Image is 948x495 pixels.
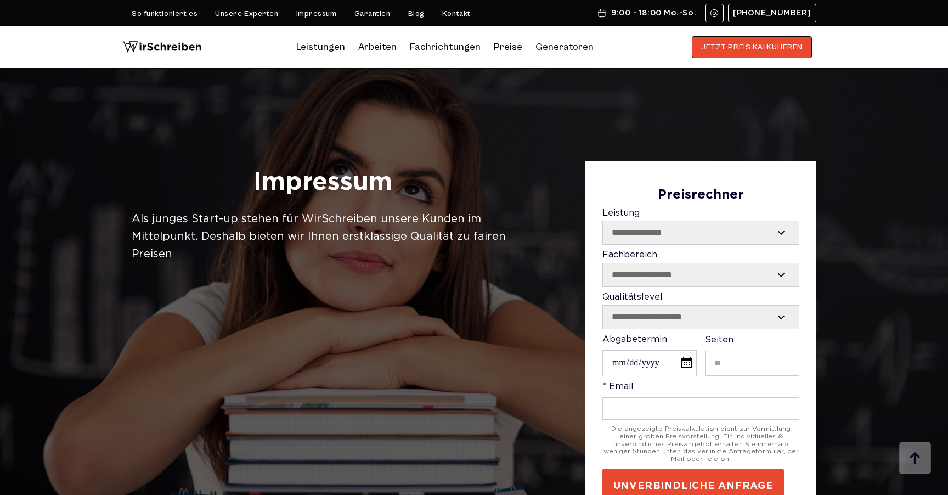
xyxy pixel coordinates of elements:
a: Preise [494,41,522,53]
input: * Email [602,397,799,420]
a: Blog [408,9,425,18]
select: Fachbereich [603,263,799,286]
a: [PHONE_NUMBER] [728,4,816,22]
select: Qualitätslevel [603,306,799,329]
a: Arbeiten [358,38,397,56]
a: Kontakt [442,9,471,18]
img: Schedule [597,9,607,18]
label: Qualitätslevel [602,292,799,329]
a: Impressum [296,9,337,18]
h1: Impressum [132,166,514,199]
a: So funktioniert es [132,9,198,18]
div: Preisrechner [602,188,799,203]
span: UNVERBINDLICHE ANFRAGE [613,480,774,493]
a: Unsere Experten [215,9,278,18]
a: Fachrichtungen [410,38,481,56]
div: Die angezeigte Preiskalkulation dient zur Vermittlung einer groben Preisvorstellung. Ein individu... [602,425,799,463]
div: Als junges Start-up stehen für WirSchreiben unsere Kunden im Mittelpunkt. Deshalb bieten wir Ihne... [132,210,514,263]
img: Email [710,9,719,18]
img: button top [899,442,932,475]
label: Leistung [602,209,799,245]
span: Seiten [705,336,733,344]
span: 9:00 - 18:00 Mo.-So. [611,9,696,18]
a: Generatoren [535,38,594,56]
label: Abgabetermin [602,335,697,376]
label: Fachbereich [602,250,799,287]
select: Leistung [603,221,799,244]
a: Garantien [354,9,391,18]
input: Abgabetermin [602,350,697,376]
button: JETZT PREIS KALKULIEREN [692,36,812,58]
img: logo wirschreiben [123,36,202,58]
span: [PHONE_NUMBER] [733,9,811,18]
a: Leistungen [296,38,345,56]
label: * Email [602,382,799,420]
